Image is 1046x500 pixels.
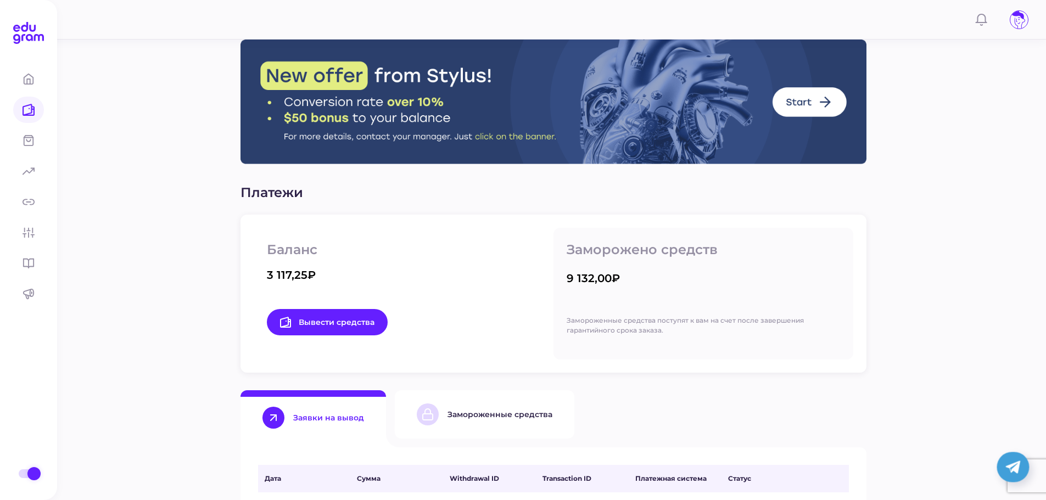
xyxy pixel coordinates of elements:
span: Платежная система [635,474,721,484]
img: Stylus Banner [240,40,866,164]
button: Замороженные средства [395,390,574,439]
div: Заявки на вывод [293,413,364,423]
a: Вывести средства [267,309,388,335]
button: Заявки на вывод [240,390,386,439]
div: Замороженные средства [448,409,552,419]
span: Дата [265,474,351,484]
div: 9 132,00₽ [567,271,620,286]
span: Сумма [357,474,443,484]
p: Баланс [267,241,540,259]
div: 3 117,25₽ [267,267,316,283]
p: Замороженные средства поступят к вам на счет после завершения гарантийного срока заказа. [567,316,840,335]
span: Withdrawal ID [450,474,536,484]
p: Платежи [240,184,866,201]
p: Заморожено средств [567,241,840,259]
span: Статус [728,474,849,484]
span: Transaction ID [542,474,629,484]
span: Вывести средства [280,317,374,328]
